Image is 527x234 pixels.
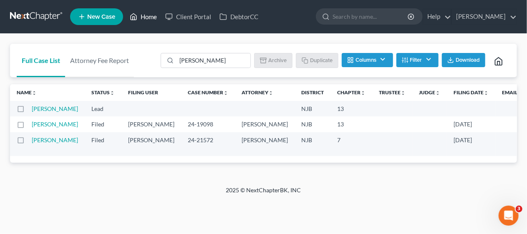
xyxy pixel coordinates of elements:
a: Help [423,9,451,24]
a: [PERSON_NAME] [452,9,517,24]
button: Columns [342,53,393,67]
a: [PERSON_NAME] [32,105,78,112]
a: Judgeunfold_more [419,89,440,96]
td: NJB [295,132,330,156]
td: NJB [295,101,330,116]
span: Download [456,57,480,63]
span: New Case [87,14,115,20]
a: DebtorCC [215,9,262,24]
button: Download [442,53,485,67]
a: Trusteeunfold_more [379,89,406,96]
td: Filed [85,132,121,156]
a: Attorneyunfold_more [242,89,273,96]
a: Home [126,9,161,24]
th: Filing User [121,84,181,101]
span: 3 [516,206,522,212]
i: unfold_more [110,91,115,96]
a: Client Portal [161,9,215,24]
th: Email [495,84,524,101]
i: unfold_more [484,91,489,96]
i: unfold_more [268,91,273,96]
div: 2025 © NextChapterBK, INC [26,186,502,201]
td: 7 [330,132,372,156]
a: [PERSON_NAME] [32,136,78,143]
a: Nameunfold_more [17,89,37,96]
td: 24-21572 [181,132,235,156]
td: [DATE] [447,132,495,156]
th: District [295,84,330,101]
td: [PERSON_NAME] [235,132,295,156]
i: unfold_more [32,91,37,96]
a: Statusunfold_more [91,89,115,96]
a: Filing Dateunfold_more [454,89,489,96]
i: unfold_more [401,91,406,96]
button: Filter [396,53,439,67]
a: Full Case List [17,44,65,77]
input: Search by name... [177,53,250,68]
i: unfold_more [361,91,366,96]
td: [PERSON_NAME] [121,116,181,132]
td: Filed [85,116,121,132]
input: Search by name... [333,9,409,24]
td: Lead [85,101,121,116]
td: 24-19098 [181,116,235,132]
a: [PERSON_NAME] [32,121,78,128]
td: [DATE] [447,116,495,132]
i: unfold_more [223,91,228,96]
a: Attorney Fee Report [65,44,134,77]
td: 13 [330,116,372,132]
td: [PERSON_NAME] [235,116,295,132]
a: Case Numberunfold_more [188,89,228,96]
td: [PERSON_NAME] [121,132,181,156]
i: unfold_more [435,91,440,96]
a: Chapterunfold_more [337,89,366,96]
td: NJB [295,116,330,132]
iframe: Intercom live chat [499,206,519,226]
td: 13 [330,101,372,116]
